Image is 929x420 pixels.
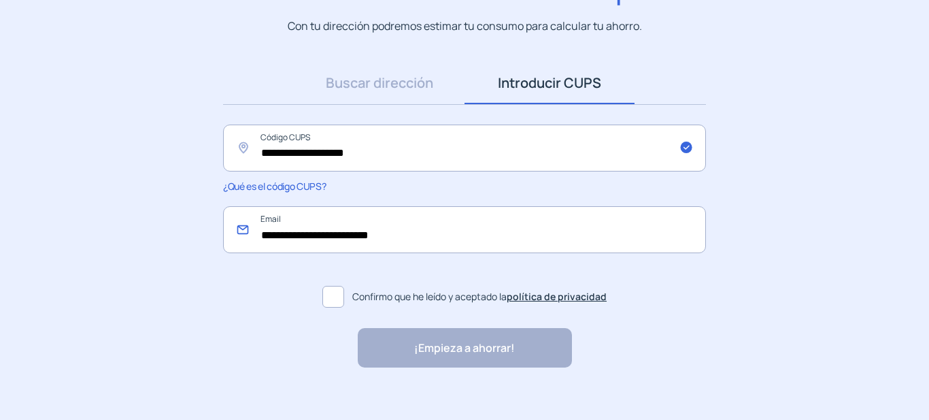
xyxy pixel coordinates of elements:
[223,180,326,193] span: ¿Qué es el código CUPS?
[464,62,635,104] a: Introducir CUPS
[288,18,642,35] p: Con tu dirección podremos estimar tu consumo para calcular tu ahorro.
[507,290,607,303] a: política de privacidad
[294,62,464,104] a: Buscar dirección
[352,289,607,304] span: Confirmo que he leído y aceptado la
